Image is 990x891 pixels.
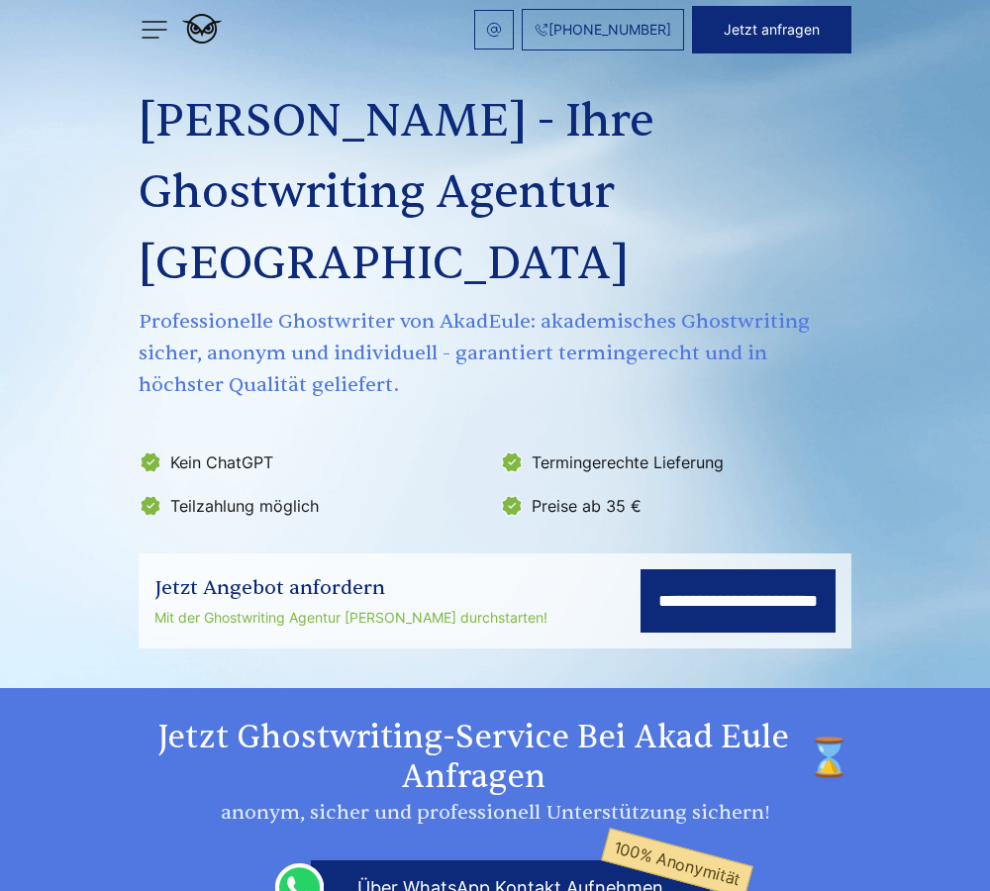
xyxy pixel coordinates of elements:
[139,306,851,401] span: Professionelle Ghostwriter von AkadEule: akademisches Ghostwriting sicher, anonym und individuell...
[139,490,488,522] li: Teilzahlung möglich
[154,572,547,604] div: Jetzt Angebot anfordern
[500,446,849,478] li: Termingerechte Lieferung
[182,14,222,44] img: logo
[692,6,851,53] button: Jetzt anfragen
[808,718,851,797] img: time
[139,797,851,829] div: anonym, sicher und professionell Unterstützung sichern!
[535,23,548,37] img: Phone
[154,606,547,630] div: Mit der Ghostwriting Agentur [PERSON_NAME] durchstarten!
[522,9,684,50] a: [PHONE_NUMBER]
[500,490,849,522] li: Preise ab 35 €
[548,22,671,38] span: [PHONE_NUMBER]
[139,86,851,300] h1: [PERSON_NAME] - Ihre Ghostwriting Agentur [GEOGRAPHIC_DATA]
[139,718,851,797] h2: Jetzt Ghostwriting-Service bei Akad Eule anfragen
[139,14,170,46] img: menu
[486,22,502,38] img: email
[139,446,488,478] li: Kein ChatGPT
